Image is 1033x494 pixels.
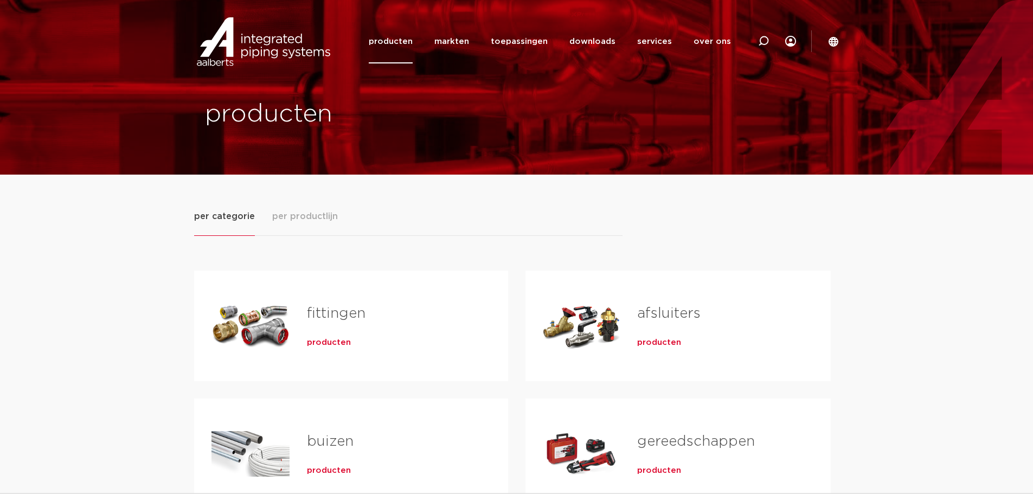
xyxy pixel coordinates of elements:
a: gereedschappen [637,434,755,448]
a: producten [637,337,681,348]
span: per categorie [194,210,255,223]
nav: Menu [369,20,731,63]
a: producten [307,337,351,348]
a: producten [307,465,351,476]
a: fittingen [307,306,365,320]
a: producten [369,20,413,63]
a: producten [637,465,681,476]
h1: producten [205,97,511,132]
a: buizen [307,434,354,448]
div: my IPS [785,20,796,63]
span: per productlijn [272,210,338,223]
a: afsluiters [637,306,701,320]
a: services [637,20,672,63]
a: toepassingen [491,20,548,63]
a: over ons [694,20,731,63]
a: markten [434,20,469,63]
a: downloads [569,20,615,63]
